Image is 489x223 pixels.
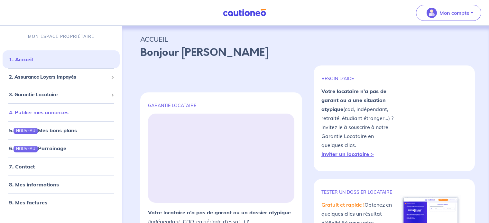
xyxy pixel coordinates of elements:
strong: Votre locataire n'a pas de garant ou a une situation atypique [321,88,386,112]
span: 2. Assurance Loyers Impayés [9,73,108,81]
strong: Votre locataire n’a pas de garant ou un dossier atypique [148,209,291,216]
div: 8. Mes informations [3,178,120,191]
div: 9. Mes factures [3,196,120,209]
a: 4. Publier mes annonces [9,109,69,116]
p: MON ESPACE PROPRIÉTAIRE [28,33,94,39]
img: Cautioneo [220,9,269,17]
img: invite.png [163,114,279,203]
div: 3. Garantie Locataire [3,89,120,101]
em: Gratuit et rapide ! [321,202,364,208]
img: illu_account_valid_menu.svg [427,8,437,18]
a: 9. Mes factures [9,199,47,206]
a: 6.NOUVEAUParrainage [9,145,66,151]
p: Mon compte [439,9,469,17]
p: GARANTIE LOCATAIRE [148,103,294,108]
a: 1. Accueil [9,56,33,63]
div: 5.NOUVEAUMes bons plans [3,124,120,137]
div: 2. Assurance Loyers Impayés [3,71,120,83]
button: illu_account_valid_menu.svgMon compte [416,5,481,21]
p: ACCUEIL [140,33,471,45]
div: 7. Contact [3,160,120,173]
div: 4. Publier mes annonces [3,106,120,119]
a: Inviter un locataire > [321,151,374,157]
p: BESOIN D'AIDE [321,76,394,81]
div: 1. Accueil [3,53,120,66]
a: 8. Mes informations [9,181,59,188]
a: 5.NOUVEAUMes bons plans [9,127,77,133]
p: (cdd, indépendant, retraité, étudiant étranger...) ? Invitez le à souscrire à notre Garantie Loca... [321,87,394,159]
a: 7. Contact [9,163,35,170]
div: 6.NOUVEAUParrainage [3,142,120,155]
p: TESTER un dossier locataire [321,189,394,195]
span: 3. Garantie Locataire [9,91,108,99]
p: Bonjour [PERSON_NAME] [140,45,471,60]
